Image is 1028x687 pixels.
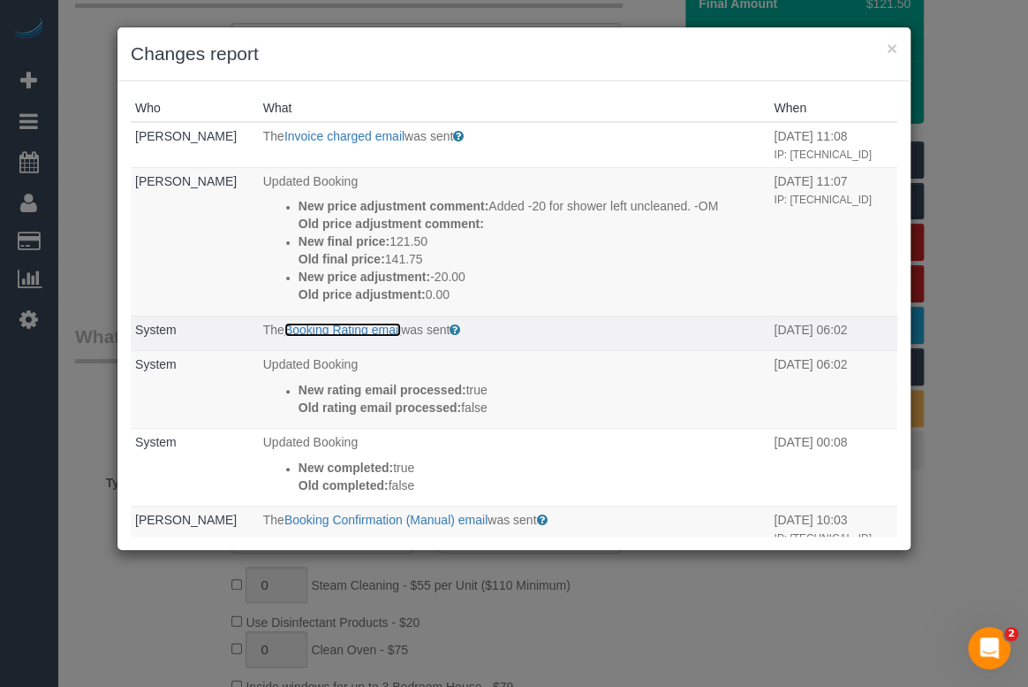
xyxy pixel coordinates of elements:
[299,233,766,250] p: 121.50
[404,129,453,143] span: was sent
[299,459,766,477] p: true
[774,194,871,206] small: IP: [TECHNICAL_ID]
[299,250,766,268] p: 141.75
[259,351,770,429] td: What
[769,351,897,429] td: When
[299,461,393,475] strong: New completed:
[135,435,177,449] a: System
[299,270,430,284] strong: New price adjustment:
[263,435,358,449] span: Updated Booking
[131,507,259,552] td: Who
[131,351,259,429] td: Who
[299,399,766,416] p: false
[299,383,466,397] strong: New rating email processed:
[263,323,284,337] span: The
[299,286,766,303] p: 0.00
[968,627,1010,669] iframe: Intercom live chat
[135,174,237,188] a: [PERSON_NAME]
[299,197,766,215] p: Added -20 for shower left uncleaned. -OM
[769,167,897,316] td: When
[259,316,770,351] td: What
[284,129,404,143] a: Invoice charged email
[135,323,177,337] a: System
[284,323,401,337] a: Booking Rating email
[263,174,358,188] span: Updated Booking
[117,27,911,550] sui-modal: Changes report
[131,316,259,351] td: Who
[401,323,450,337] span: was sent
[135,129,237,143] a: [PERSON_NAME]
[299,401,461,415] strong: Old rating email processed:
[131,122,259,167] td: Who
[259,507,770,552] td: What
[299,287,426,302] strong: Old price adjustment:
[299,234,389,248] strong: New final price:
[769,122,897,167] td: When
[263,357,358,371] span: Updated Booking
[887,39,897,57] button: ×
[299,217,484,231] strong: Old price adjustment comment:
[284,513,488,527] a: Booking Confirmation (Manual) email
[299,477,766,494] p: false
[259,429,770,507] td: What
[131,41,897,67] h3: Changes report
[131,429,259,507] td: Who
[259,95,770,122] th: What
[1004,627,1018,641] span: 2
[299,268,766,286] p: -20.00
[299,199,489,213] strong: New price adjustment comment:
[259,122,770,167] td: What
[263,129,284,143] span: The
[263,513,284,527] span: The
[131,167,259,316] td: Who
[774,149,871,161] small: IP: [TECHNICAL_ID]
[774,532,871,545] small: IP: [TECHNICAL_ID]
[299,252,385,266] strong: Old final price:
[769,316,897,351] td: When
[131,95,259,122] th: Who
[135,513,237,527] a: [PERSON_NAME]
[259,167,770,316] td: What
[488,513,536,527] span: was sent
[299,478,389,492] strong: Old completed:
[769,507,897,552] td: When
[299,381,766,399] p: true
[135,357,177,371] a: System
[769,95,897,122] th: When
[769,429,897,507] td: When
